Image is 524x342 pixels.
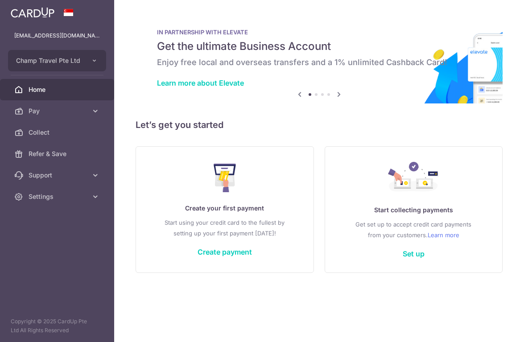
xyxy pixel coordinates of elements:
span: Pay [29,107,87,115]
p: Get set up to accept credit card payments from your customers. [343,219,485,240]
h5: Get the ultimate Business Account [157,39,481,54]
p: IN PARTNERSHIP WITH ELEVATE [157,29,481,36]
img: Collect Payment [388,162,439,194]
span: Refer & Save [29,149,87,158]
h6: Enjoy free local and overseas transfers and a 1% unlimited Cashback Card! [157,57,481,68]
span: Support [29,171,87,180]
span: Settings [29,192,87,201]
a: Set up [403,249,425,258]
p: [EMAIL_ADDRESS][DOMAIN_NAME] [14,31,100,40]
span: Collect [29,128,87,137]
h5: Let’s get you started [136,118,503,132]
p: Create your first payment [154,203,296,214]
p: Start collecting payments [343,205,485,215]
p: Start using your credit card to the fullest by setting up your first payment [DATE]! [154,217,296,239]
span: Home [29,85,87,94]
button: Champ Travel Pte Ltd [8,50,106,71]
img: Renovation banner [136,14,503,103]
a: Create payment [198,247,252,256]
a: Learn more about Elevate [157,78,244,87]
img: CardUp [11,7,54,18]
a: Learn more [428,230,459,240]
img: Make Payment [214,164,236,192]
span: Champ Travel Pte Ltd [16,56,82,65]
